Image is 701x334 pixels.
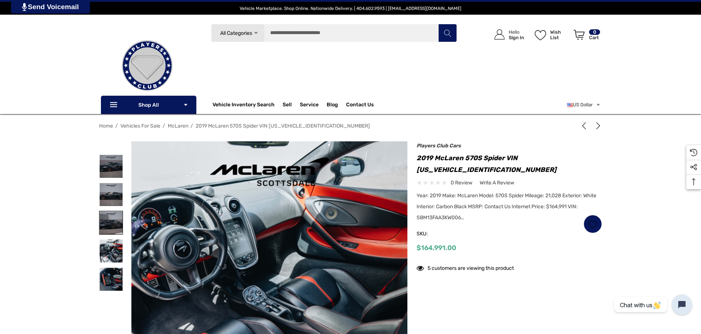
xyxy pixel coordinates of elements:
a: USD [567,98,601,112]
a: Sell [283,98,300,112]
h1: 2019 McLaren 570S Spider VIN [US_VEHICLE_IDENTIFICATION_NUMBER] [417,152,602,176]
p: Cart [589,35,600,40]
svg: Icon User Account [494,29,505,40]
img: For Sale: 2019 McLaren 570S Spider VIN SBM13FAA3KW006209 [99,211,123,234]
svg: Wish List [535,30,546,40]
a: Contact Us [346,102,374,110]
a: Vehicle Inventory Search [213,102,275,110]
svg: Icon Line [109,101,120,109]
img: For Sale: 2019 McLaren 570S Spider VIN SBM13FAA3KW006209 [99,183,123,206]
span: Write a Review [480,180,514,186]
span: All Categories [220,30,252,36]
a: Write a Review [480,178,514,187]
p: Hello [509,29,524,35]
a: Wish List Wish List [531,22,570,47]
img: For Sale: 2019 McLaren 570S Spider VIN SBM13FAA3KW006209 [99,239,123,263]
svg: Recently Viewed [690,149,697,156]
a: 2019 McLaren 570S Spider VIN [US_VEHICLE_IDENTIFICATION_NUMBER] [196,123,370,129]
span: SKU: [417,229,453,239]
p: Sign In [509,35,524,40]
svg: Social Media [690,164,697,171]
img: Players Club | Cars For Sale [110,29,184,102]
img: For Sale: 2019 McLaren 570S Spider VIN SBM13FAA3KW006209 [99,268,123,291]
a: McLaren [168,123,188,129]
img: For Sale: 2019 McLaren 570S Spider VIN SBM13FAA3KW006209 [99,155,123,178]
span: 0 review [451,178,472,187]
a: Next [592,122,602,129]
span: Vehicle Marketplace. Shop Online. Nationwide Delivery. | 404.602.9593 | [EMAIL_ADDRESS][DOMAIN_NAME] [240,6,461,11]
a: Players Club Cars [417,143,461,149]
svg: Wish List [589,220,597,228]
button: Search [438,24,457,42]
div: 5 customers are viewing this product [417,261,514,273]
svg: Top [686,178,701,186]
a: Wish List [584,215,602,233]
a: Sign in [486,22,528,47]
svg: Icon Arrow Down [183,102,188,107]
a: Cart with 0 items [570,22,601,51]
p: 0 [589,29,600,35]
a: Blog [327,102,338,110]
a: Home [99,123,113,129]
svg: Review Your Cart [574,30,585,40]
span: $164,991.00 [417,244,456,252]
a: Previous [580,122,591,129]
a: Service [300,102,319,110]
nav: Breadcrumb [99,120,602,132]
span: Sell [283,102,292,110]
span: Year: 2019 Make: McLaren Model: 570S Spider Mileage: 21,028 Exterior: White Interior: Carbon Blac... [417,192,596,221]
p: Wish List [550,29,570,40]
a: All Categories Icon Arrow Down Icon Arrow Up [211,24,264,42]
img: PjwhLS0gR2VuZXJhdG9yOiBHcmF2aXQuaW8gLS0+PHN2ZyB4bWxucz0iaHR0cDovL3d3dy53My5vcmcvMjAwMC9zdmciIHhtb... [22,3,27,11]
svg: Icon Arrow Down [253,30,259,36]
p: Shop All [101,96,196,114]
a: Vehicles For Sale [120,123,160,129]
